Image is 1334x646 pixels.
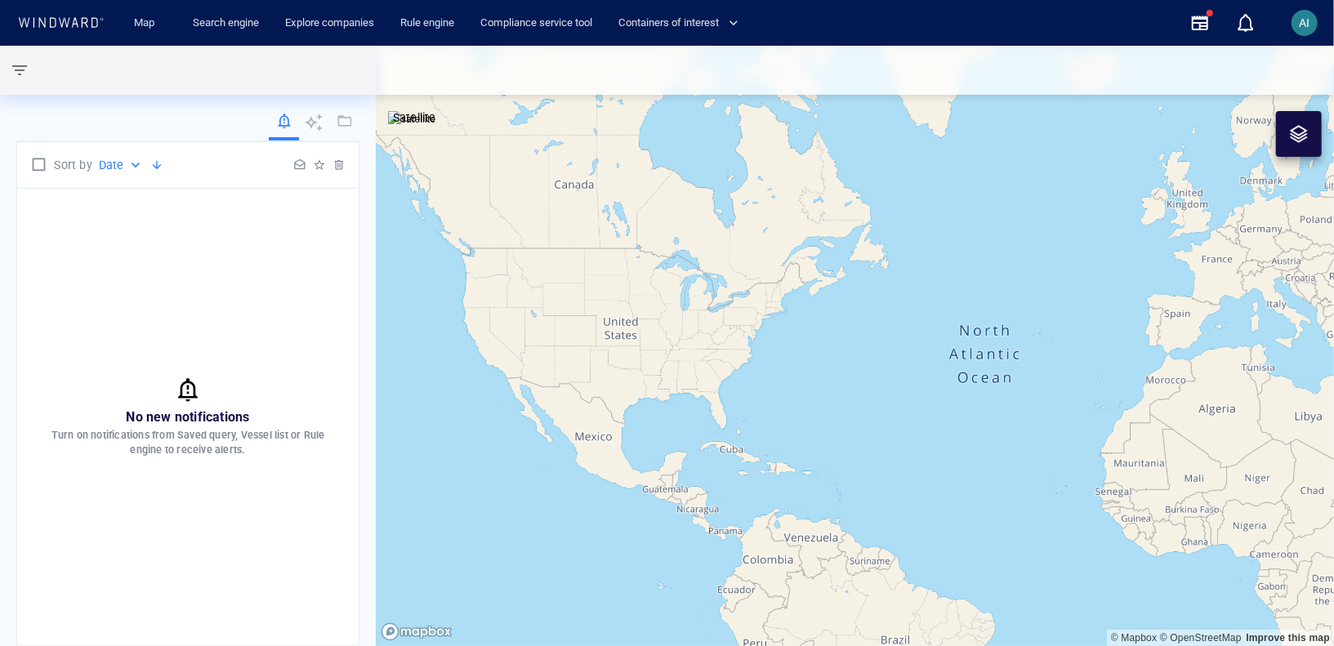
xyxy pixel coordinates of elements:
a: Mapbox logo [381,622,453,641]
button: AI [1288,7,1321,39]
a: Map feedback [1246,632,1330,644]
a: OpenStreetMap [1160,632,1242,644]
p: Turn on notifications from Saved query, Vessel list or Rule engine to receive alerts. [37,428,339,457]
div: Date [99,155,144,175]
p: Sort by [54,155,91,175]
button: Containers of interest [612,9,752,38]
p: Date [99,155,124,175]
iframe: Chat [1265,572,1322,634]
a: Map [127,9,167,38]
span: Containers of interest [618,14,738,33]
a: Explore companies [279,9,381,38]
img: satellite [388,111,436,127]
a: Mapbox [1111,632,1157,644]
a: Rule engine [394,9,461,38]
span: AI [1300,16,1310,29]
p: Satellite [393,108,436,127]
span: No new notifications [127,409,250,425]
div: Notification center [1236,13,1256,33]
a: Compliance service tool [474,9,599,38]
canvas: Map [376,46,1334,646]
a: Search engine [186,9,265,38]
button: Map [121,9,173,38]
